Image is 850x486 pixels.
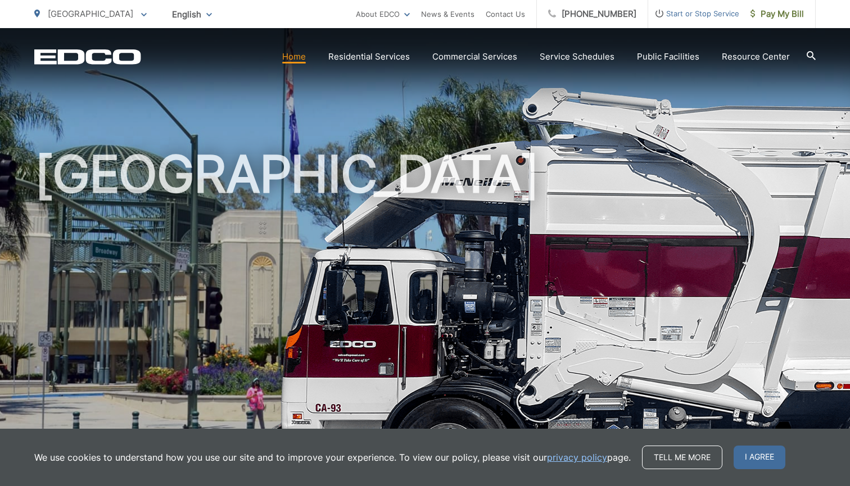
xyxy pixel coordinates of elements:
a: Service Schedules [540,50,614,63]
p: We use cookies to understand how you use our site and to improve your experience. To view our pol... [34,451,631,464]
a: Commercial Services [432,50,517,63]
a: Residential Services [328,50,410,63]
a: Tell me more [642,446,722,469]
a: Home [282,50,306,63]
a: Contact Us [486,7,525,21]
span: English [164,4,220,24]
a: EDCD logo. Return to the homepage. [34,49,141,65]
span: Pay My Bill [750,7,804,21]
a: Resource Center [722,50,790,63]
a: Public Facilities [637,50,699,63]
span: [GEOGRAPHIC_DATA] [48,8,133,19]
span: I agree [734,446,785,469]
a: News & Events [421,7,474,21]
a: privacy policy [547,451,607,464]
a: About EDCO [356,7,410,21]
